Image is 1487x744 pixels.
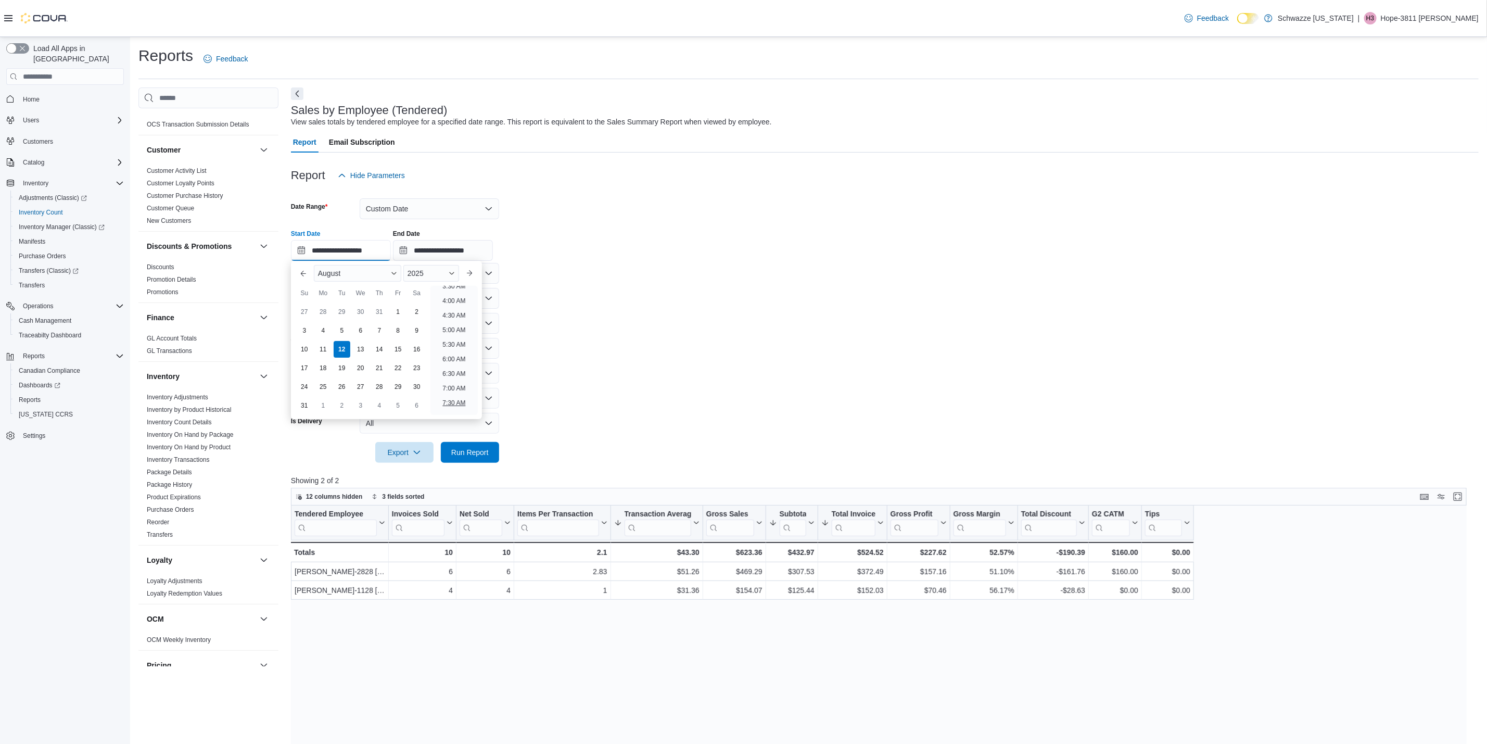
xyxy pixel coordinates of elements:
[15,329,124,342] span: Traceabilty Dashboard
[1197,13,1229,23] span: Feedback
[15,206,67,219] a: Inventory Count
[19,252,66,260] span: Purchase Orders
[1092,510,1138,536] button: G2 CATM
[138,391,278,545] div: Inventory
[953,510,1006,536] div: Gross Margin
[614,510,699,536] button: Transaction Average
[19,381,60,389] span: Dashboards
[258,144,270,156] button: Customer
[291,87,303,100] button: Next
[147,263,174,271] span: Discounts
[295,510,377,520] div: Tendered Employee
[2,176,128,191] button: Inventory
[438,324,469,336] li: 5:00 AM
[147,469,192,476] a: Package Details
[147,275,196,284] span: Promotion Details
[147,555,256,565] button: Loyalty
[147,217,191,225] span: New Customers
[780,510,806,520] div: Subtotal
[706,510,754,536] div: Gross Sales
[10,378,128,393] a: Dashboards
[392,510,444,536] div: Invoices Sold
[10,205,128,220] button: Inventory Count
[15,250,124,262] span: Purchase Orders
[371,304,388,320] div: day-31
[371,341,388,358] div: day-14
[147,335,197,342] a: GL Account Totals
[461,265,478,282] button: Next month
[15,235,49,248] a: Manifests
[23,95,40,104] span: Home
[138,118,278,135] div: Compliance
[15,379,124,392] span: Dashboards
[291,203,328,211] label: Date Range
[147,577,202,585] a: Loyalty Adjustments
[953,510,1014,536] button: Gross Margin
[258,613,270,625] button: OCM
[352,285,369,301] div: We
[2,113,128,128] button: Users
[19,114,124,127] span: Users
[360,413,499,434] button: All
[291,230,321,238] label: Start Date
[19,135,57,148] a: Customers
[19,92,124,105] span: Home
[138,165,278,231] div: Customer
[147,276,196,283] a: Promotion Details
[19,237,45,246] span: Manifests
[15,192,124,204] span: Adjustments (Classic)
[147,167,207,174] a: Customer Activity List
[15,314,124,327] span: Cash Management
[19,177,124,190] span: Inventory
[15,329,85,342] a: Traceabilty Dashboard
[216,54,248,64] span: Feedback
[19,429,124,442] span: Settings
[147,371,180,382] h3: Inventory
[147,167,207,175] span: Customer Activity List
[19,410,73,419] span: [US_STATE] CCRS
[403,265,459,282] div: Button. Open the year selector. 2025 is currently selected.
[409,341,425,358] div: day-16
[624,510,691,520] div: Transaction Average
[438,309,469,322] li: 4:30 AM
[147,660,256,671] button: Pricing
[258,659,270,672] button: Pricing
[19,156,124,169] span: Catalog
[392,510,453,536] button: Invoices Sold
[315,304,332,320] div: day-28
[147,241,256,251] button: Discounts & Promotions
[832,510,875,536] div: Total Invoiced
[306,493,363,501] span: 12 columns hidden
[430,286,478,415] ul: Time
[147,145,256,155] button: Customer
[15,314,75,327] a: Cash Management
[1092,510,1130,520] div: G2 CATM
[138,45,193,66] h1: Reports
[408,269,424,278] span: 2025
[438,411,469,424] li: 8:00 AM
[1418,490,1431,503] button: Keyboard shortcuts
[296,285,313,301] div: Su
[1237,13,1259,24] input: Dark Mode
[147,179,214,187] span: Customer Loyalty Points
[147,444,231,451] a: Inventory On Hand by Product
[382,493,424,501] span: 3 fields sorted
[382,442,427,463] span: Export
[891,510,938,536] div: Gross Profit
[409,379,425,395] div: day-30
[485,319,493,327] button: Open list of options
[291,117,772,128] div: View sales totals by tendered employee for a specified date range. This report is equivalent to t...
[147,636,211,644] a: OCM Weekly Inventory
[438,295,469,307] li: 4:00 AM
[390,285,406,301] div: Fr
[2,155,128,170] button: Catalog
[371,360,388,376] div: day-21
[352,341,369,358] div: day-13
[147,431,234,438] a: Inventory On Hand by Package
[295,510,377,536] div: Tendered Employee
[19,350,124,362] span: Reports
[821,510,884,536] button: Total Invoiced
[350,170,405,181] span: Hide Parameters
[10,249,128,263] button: Purchase Orders
[19,430,49,442] a: Settings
